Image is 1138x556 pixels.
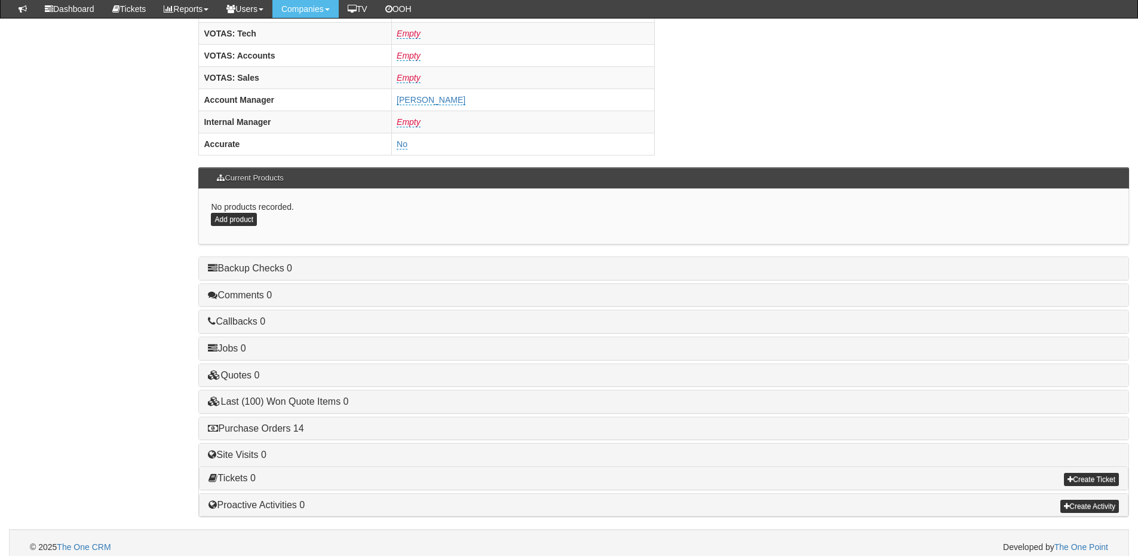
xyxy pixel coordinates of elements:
span: © 2025 [30,542,111,552]
a: Last (100) Won Quote Items 0 [208,396,348,407]
a: Backup Checks 0 [208,263,292,273]
a: The One CRM [57,542,111,552]
a: Purchase Orders 14 [208,423,303,433]
span: Developed by [1003,541,1108,553]
a: Empty [397,117,421,127]
a: Empty [397,73,421,83]
a: Empty [397,29,421,39]
th: VOTAS: Tech [199,22,392,44]
a: Create Ticket [1064,473,1119,486]
a: Tickets 0 [208,473,255,483]
a: Callbacks 0 [208,316,265,326]
a: The One Point [1054,542,1108,552]
a: Add product [211,213,257,226]
a: Site Visits 0 [208,450,266,460]
div: No products recorded. [198,189,1129,245]
a: [PERSON_NAME] [397,95,465,105]
a: Comments 0 [208,290,272,300]
th: VOTAS: Sales [199,66,392,88]
th: VOTAS: Accounts [199,44,392,66]
a: Empty [397,51,421,61]
a: Jobs 0 [208,343,246,353]
a: Quotes 0 [208,370,259,380]
a: Create Activity [1060,500,1119,513]
a: No [397,139,407,149]
th: Account Manager [199,88,392,111]
th: Internal Manager [199,111,392,133]
th: Accurate [199,133,392,155]
a: Proactive Activities 0 [208,500,305,510]
h3: Current Products [211,168,289,188]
